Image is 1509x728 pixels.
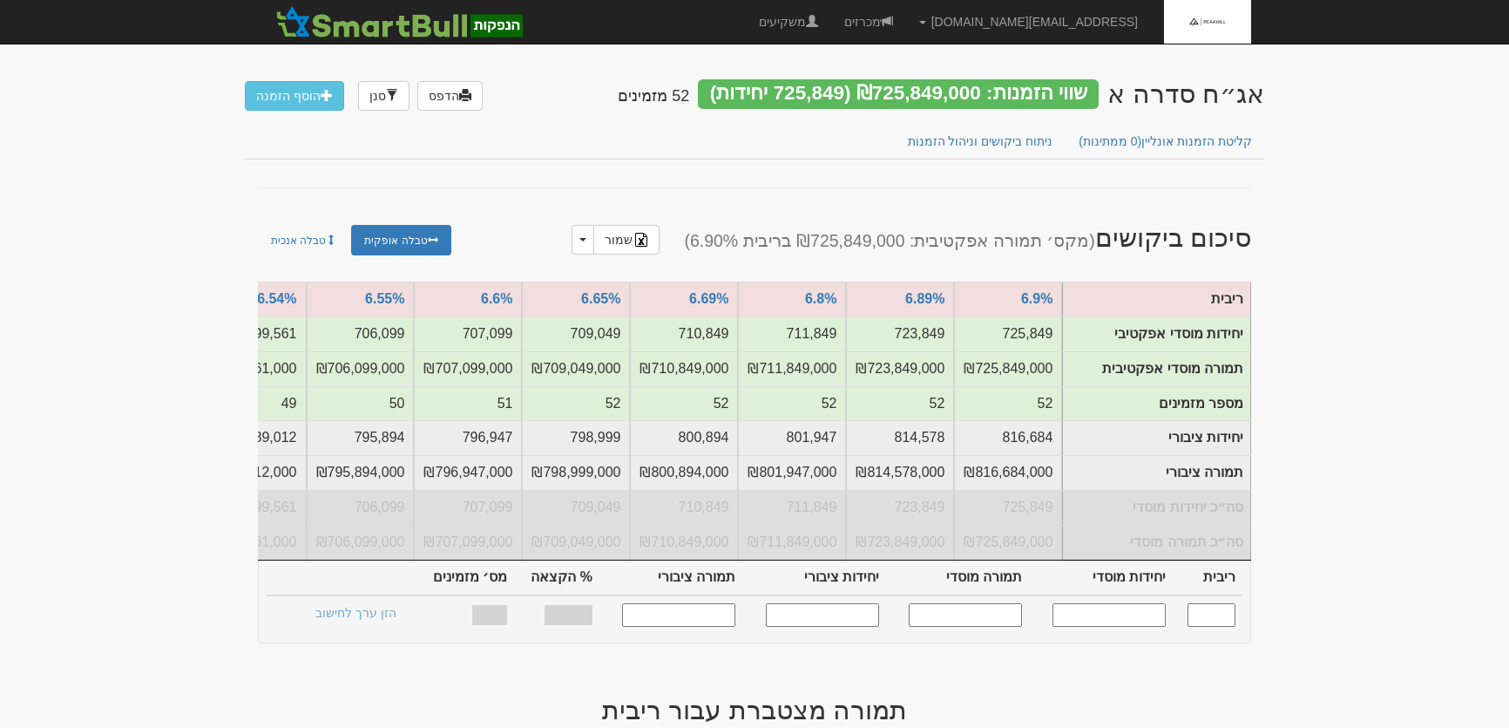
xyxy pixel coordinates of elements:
div: שווי הזמנות: ₪725,849,000 (725,849 יחידות) [698,79,1099,109]
a: סנן [358,81,409,111]
td: תמורה אפקטיבית [738,351,846,386]
td: סה״כ תמורה מוסדי [1063,525,1251,560]
td: תמורה אפקטיבית [954,351,1062,386]
a: 6.54% [257,291,296,306]
td: יחידות אפקטיבי [414,316,522,351]
td: ריבית [1063,282,1251,316]
td: תמורה אפקטיבית [414,351,522,386]
td: תמורה אפקטיבית [846,351,954,386]
td: תמורה ציבורי [954,455,1062,490]
td: תמורה ציבורי [307,455,415,490]
td: סה״כ תמורה [522,525,630,560]
h2: תמורה מצטברת עבור ריבית [258,696,1251,725]
img: SmartBull Logo [271,4,527,39]
td: יחידות אפקטיבי [954,316,1062,351]
th: מס׳ מזמינים [415,561,514,595]
div: Peakhill Mortgage Income, LP - אג״ח (סדרה א) - הנפקה לציבור [1107,79,1264,108]
td: מספר מזמינים [738,386,846,421]
a: טבלה אנכית [258,225,349,255]
td: מספר מזמינים [307,386,415,421]
td: סה״כ יחידות [846,490,954,525]
td: סה״כ יחידות [630,490,738,525]
th: יחידות מוסדי [1029,561,1173,595]
td: מספר מזמינים [414,386,522,421]
td: תמורה ציבורי [414,455,522,490]
td: תמורה ציבורי [522,455,630,490]
a: 6.89% [905,291,944,306]
th: % הקצאה [514,561,599,595]
td: יחידות אפקטיבי [630,316,738,351]
a: ניתוח ביקושים וניהול הזמנות [894,123,1067,160]
img: excel-file-black.png [634,233,648,247]
a: הוסף הזמנה [245,81,344,111]
a: 6.65% [581,291,620,306]
td: יחידות אפקטיבי [522,316,630,351]
td: תמורה ציבורי [630,455,738,490]
td: מספר מזמינים [630,386,738,421]
td: סה״כ תמורה [630,525,738,560]
td: תמורה אפקטיבית [522,351,630,386]
th: תמורה ציבורי [599,561,743,595]
td: סה״כ תמורה [414,525,522,560]
td: תמורה אפקטיבית [307,351,415,386]
td: יחידות ציבורי [630,420,738,455]
td: סה״כ יחידות [414,490,522,525]
td: סה״כ תמורה [738,525,846,560]
a: 6.69% [689,291,728,306]
td: מספר מזמינים [1063,386,1251,421]
td: יחידות ציבורי [846,420,954,455]
td: יחידות ציבורי [414,420,522,455]
td: תמורה אפקטיבית [630,351,738,386]
a: קליטת הזמנות אונליין(0 ממתינות) [1065,123,1266,160]
small: (מקס׳ תמורה אפקטיבית: ₪725,849,000 בריבית 6.90%) [684,231,1094,250]
td: סה״כ יחידות [522,490,630,525]
td: סה״כ יחידות [954,490,1062,525]
td: יחידות אפקטיבי [738,316,846,351]
td: יחידות אפקטיבי [846,316,954,351]
th: ריבית [1173,561,1242,595]
th: תמורה מוסדי [886,561,1030,595]
td: יחידות ציבורי [1063,421,1251,456]
td: סה״כ תמורה [846,525,954,560]
td: תמורה ציבורי [846,455,954,490]
td: יחידות ציבורי [954,420,1062,455]
td: סה״כ יחידות מוסדי [1063,491,1251,526]
td: יחידות מוסדי אפקטיבי [1063,316,1251,351]
a: 6.55% [365,291,404,306]
a: 6.9% [1021,291,1052,306]
td: יחידות אפקטיבי [307,316,415,351]
th: יחידות ציבורי [742,561,886,595]
h4: 52 מזמינים [618,88,689,105]
td: יחידות ציבורי [738,420,846,455]
h2: סיכום ביקושים [500,223,1265,255]
a: הדפס [417,81,483,111]
td: תמורה מוסדי אפקטיבית [1063,351,1251,386]
a: 6.6% [481,291,512,306]
td: סה״כ תמורה [307,525,415,560]
td: תמורה ציבורי [1063,456,1251,491]
td: מספר מזמינים [846,386,954,421]
a: 6.8% [805,291,836,306]
td: סה״כ תמורה [954,525,1062,560]
td: מספר מזמינים [954,386,1062,421]
td: מספר מזמינים [522,386,630,421]
a: שמור [593,225,660,255]
td: יחידות ציבורי [522,420,630,455]
td: סה״כ יחידות [738,490,846,525]
td: תמורה ציבורי [738,455,846,490]
td: סה״כ יחידות [307,490,415,525]
a: טבלה אופקית [351,225,450,255]
td: יחידות ציבורי [307,420,415,455]
span: (0 ממתינות) [1079,134,1141,148]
